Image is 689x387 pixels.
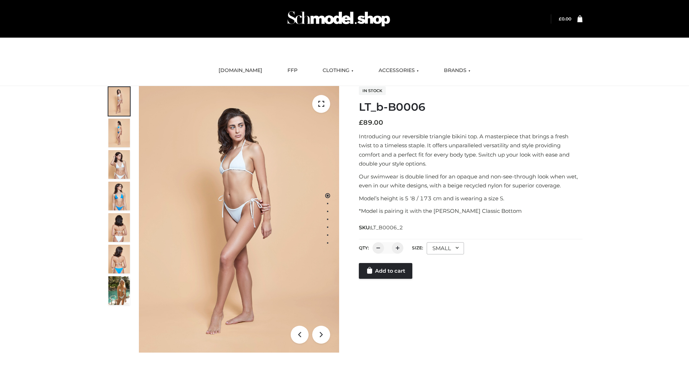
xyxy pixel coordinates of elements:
[213,63,268,78] a: [DOMAIN_NAME]
[108,119,130,147] img: ArielClassicBikiniTop_CloudNine_AzureSky_OW114ECO_2-scaled.jpg
[108,245,130,273] img: ArielClassicBikiniTop_CloudNine_AzureSky_OW114ECO_8-scaled.jpg
[359,206,582,216] p: *Model is pairing it with the [PERSON_NAME] Classic Bottom
[359,172,582,190] p: Our swimwear is double lined for an opaque and non-see-through look when wet, even in our white d...
[412,245,423,250] label: Size:
[359,223,404,232] span: SKU:
[359,263,412,279] a: Add to cart
[359,132,582,168] p: Introducing our reversible triangle bikini top. A masterpiece that brings a fresh twist to a time...
[108,87,130,116] img: ArielClassicBikiniTop_CloudNine_AzureSky_OW114ECO_1-scaled.jpg
[371,224,403,231] span: LT_B0006_2
[359,119,383,126] bdi: 89.00
[359,86,386,95] span: In stock
[359,194,582,203] p: Model’s height is 5 ‘8 / 173 cm and is wearing a size S.
[559,16,571,21] a: £0.00
[285,5,393,33] img: Schmodel Admin 964
[108,276,130,305] img: Arieltop_CloudNine_AzureSky2.jpg
[427,242,464,254] div: SMALL
[108,150,130,179] img: ArielClassicBikiniTop_CloudNine_AzureSky_OW114ECO_3-scaled.jpg
[359,245,369,250] label: QTY:
[439,63,476,78] a: BRANDS
[359,119,363,126] span: £
[282,63,303,78] a: FFP
[373,63,424,78] a: ACCESSORIES
[359,101,582,114] h1: LT_b-B0006
[139,86,339,353] img: LT_b-B0006
[108,182,130,210] img: ArielClassicBikiniTop_CloudNine_AzureSky_OW114ECO_4-scaled.jpg
[559,16,562,21] span: £
[317,63,359,78] a: CLOTHING
[108,213,130,242] img: ArielClassicBikiniTop_CloudNine_AzureSky_OW114ECO_7-scaled.jpg
[559,16,571,21] bdi: 0.00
